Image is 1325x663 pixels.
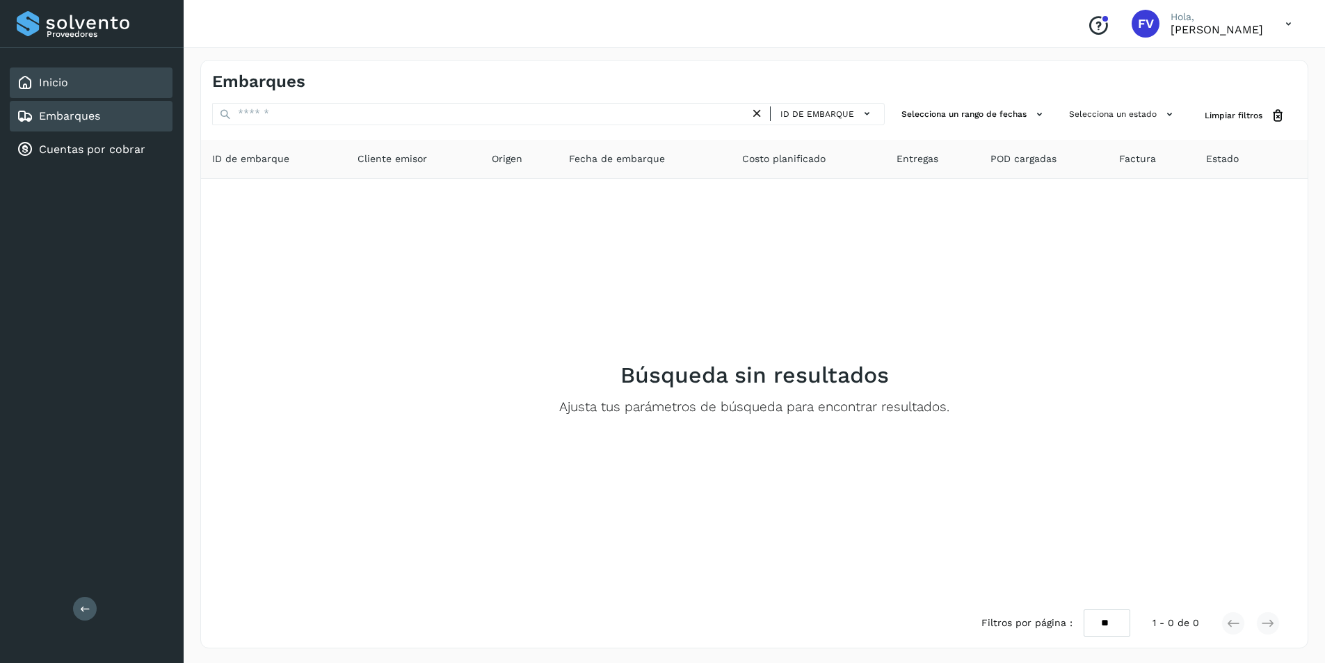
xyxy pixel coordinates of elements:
button: Limpiar filtros [1194,103,1296,129]
div: Cuentas por cobrar [10,134,172,165]
button: ID de embarque [776,104,878,124]
span: Filtros por página : [981,616,1073,630]
span: POD cargadas [990,152,1057,166]
a: Inicio [39,76,68,89]
span: Factura [1119,152,1156,166]
span: 1 - 0 de 0 [1153,616,1199,630]
a: Cuentas por cobrar [39,143,145,156]
span: ID de embarque [212,152,289,166]
h2: Búsqueda sin resultados [620,362,889,388]
span: Limpiar filtros [1205,109,1262,122]
p: Ajusta tus parámetros de búsqueda para encontrar resultados. [559,399,949,415]
button: Selecciona un rango de fechas [896,103,1052,126]
span: Estado [1206,152,1239,166]
h4: Embarques [212,72,305,92]
div: Inicio [10,67,172,98]
a: Embarques [39,109,100,122]
span: ID de embarque [780,108,854,120]
span: Cliente emisor [358,152,427,166]
span: Entregas [897,152,938,166]
span: Origen [492,152,522,166]
p: Hola, [1171,11,1263,23]
p: FLOR VILCHIS ESPINOSA [1171,23,1263,36]
span: Costo planificado [742,152,826,166]
span: Fecha de embarque [569,152,665,166]
div: Embarques [10,101,172,131]
p: Proveedores [47,29,167,39]
button: Selecciona un estado [1063,103,1182,126]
